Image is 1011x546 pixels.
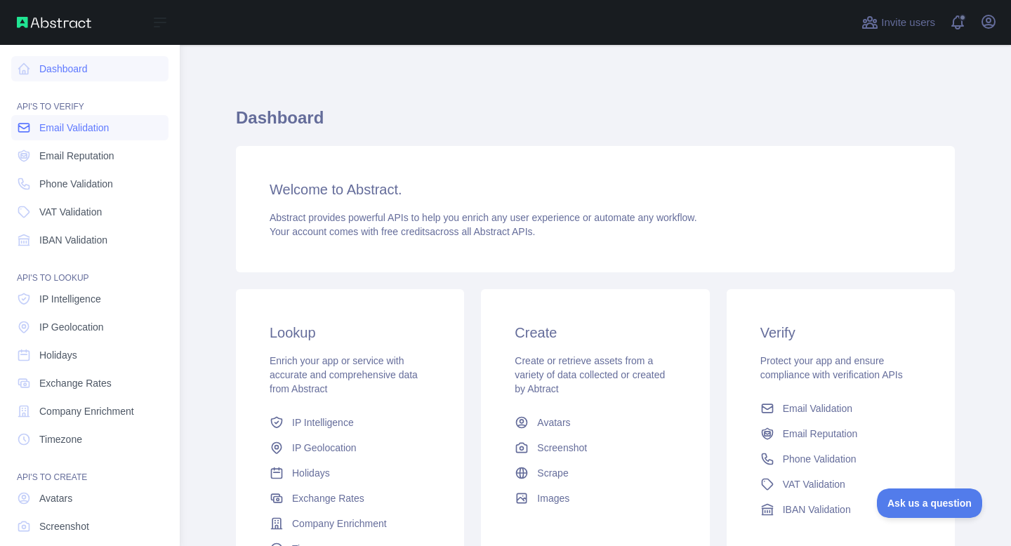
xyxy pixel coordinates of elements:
[11,342,168,368] a: Holidays
[509,486,681,511] a: Images
[11,314,168,340] a: IP Geolocation
[11,84,168,112] div: API'S TO VERIFY
[39,121,109,135] span: Email Validation
[264,410,436,435] a: IP Intelligence
[39,149,114,163] span: Email Reputation
[270,323,430,342] h3: Lookup
[39,320,104,334] span: IP Geolocation
[39,177,113,191] span: Phone Validation
[11,115,168,140] a: Email Validation
[39,205,102,219] span: VAT Validation
[537,466,568,480] span: Scrape
[11,171,168,197] a: Phone Validation
[11,514,168,539] a: Screenshot
[537,441,587,455] span: Screenshot
[39,376,112,390] span: Exchange Rates
[515,355,665,394] span: Create or retrieve assets from a variety of data collected or created by Abtract
[39,233,107,247] span: IBAN Validation
[270,355,418,394] span: Enrich your app or service with accurate and comprehensive data from Abstract
[509,410,681,435] a: Avatars
[755,497,927,522] a: IBAN Validation
[877,488,983,518] iframe: Toggle Customer Support
[11,486,168,511] a: Avatars
[264,460,436,486] a: Holidays
[270,180,921,199] h3: Welcome to Abstract.
[292,415,354,430] span: IP Intelligence
[11,427,168,452] a: Timezone
[17,17,91,28] img: Abstract API
[39,519,89,533] span: Screenshot
[783,477,845,491] span: VAT Validation
[11,455,168,483] div: API'S TO CREATE
[11,56,168,81] a: Dashboard
[11,199,168,225] a: VAT Validation
[881,15,935,31] span: Invite users
[270,212,697,223] span: Abstract provides powerful APIs to help you enrich any user experience or automate any workflow.
[11,255,168,284] div: API'S TO LOOKUP
[783,502,851,517] span: IBAN Validation
[264,486,436,511] a: Exchange Rates
[11,399,168,424] a: Company Enrichment
[783,452,857,466] span: Phone Validation
[292,466,330,480] span: Holidays
[537,415,570,430] span: Avatars
[11,286,168,312] a: IP Intelligence
[39,432,82,446] span: Timezone
[11,143,168,168] a: Email Reputation
[783,427,858,441] span: Email Reputation
[755,446,927,472] a: Phone Validation
[515,323,675,342] h3: Create
[755,472,927,497] a: VAT Validation
[509,435,681,460] a: Screenshot
[236,107,955,140] h1: Dashboard
[264,511,436,536] a: Company Enrichment
[755,421,927,446] a: Email Reputation
[11,371,168,396] a: Exchange Rates
[760,323,921,342] h3: Verify
[39,404,134,418] span: Company Enrichment
[755,396,927,421] a: Email Validation
[783,401,852,415] span: Email Validation
[381,226,430,237] span: free credits
[264,435,436,460] a: IP Geolocation
[292,441,357,455] span: IP Geolocation
[292,491,364,505] span: Exchange Rates
[39,292,101,306] span: IP Intelligence
[859,11,938,34] button: Invite users
[39,491,72,505] span: Avatars
[270,226,535,237] span: Your account comes with across all Abstract APIs.
[537,491,569,505] span: Images
[760,355,903,380] span: Protect your app and ensure compliance with verification APIs
[292,517,387,531] span: Company Enrichment
[509,460,681,486] a: Scrape
[11,227,168,253] a: IBAN Validation
[39,348,77,362] span: Holidays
